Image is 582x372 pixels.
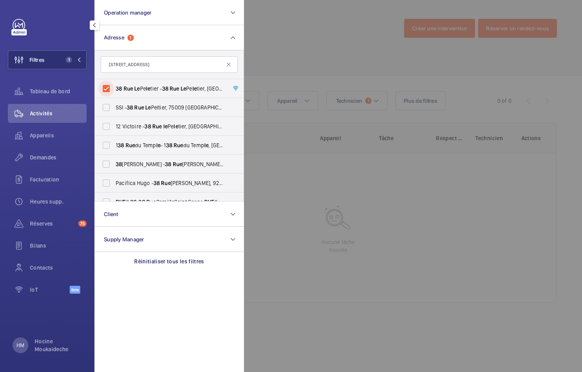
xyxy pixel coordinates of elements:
p: Hocine Moukaideche [35,337,82,353]
span: Beta [70,286,80,294]
span: Réserves [30,220,75,228]
span: Tableau de bord [30,87,87,95]
span: IoT [30,286,70,294]
span: Filtres [30,56,44,64]
span: 75 [78,220,87,227]
span: Activités [30,109,87,117]
span: 1 [66,57,72,63]
span: Demandes [30,154,87,161]
span: Appareils [30,131,87,139]
span: Facturation [30,176,87,183]
span: Contacts [30,264,87,272]
button: Filtres1 [8,50,87,69]
span: Heures supp. [30,198,87,205]
span: Bilans [30,242,87,250]
p: HM [17,341,24,349]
